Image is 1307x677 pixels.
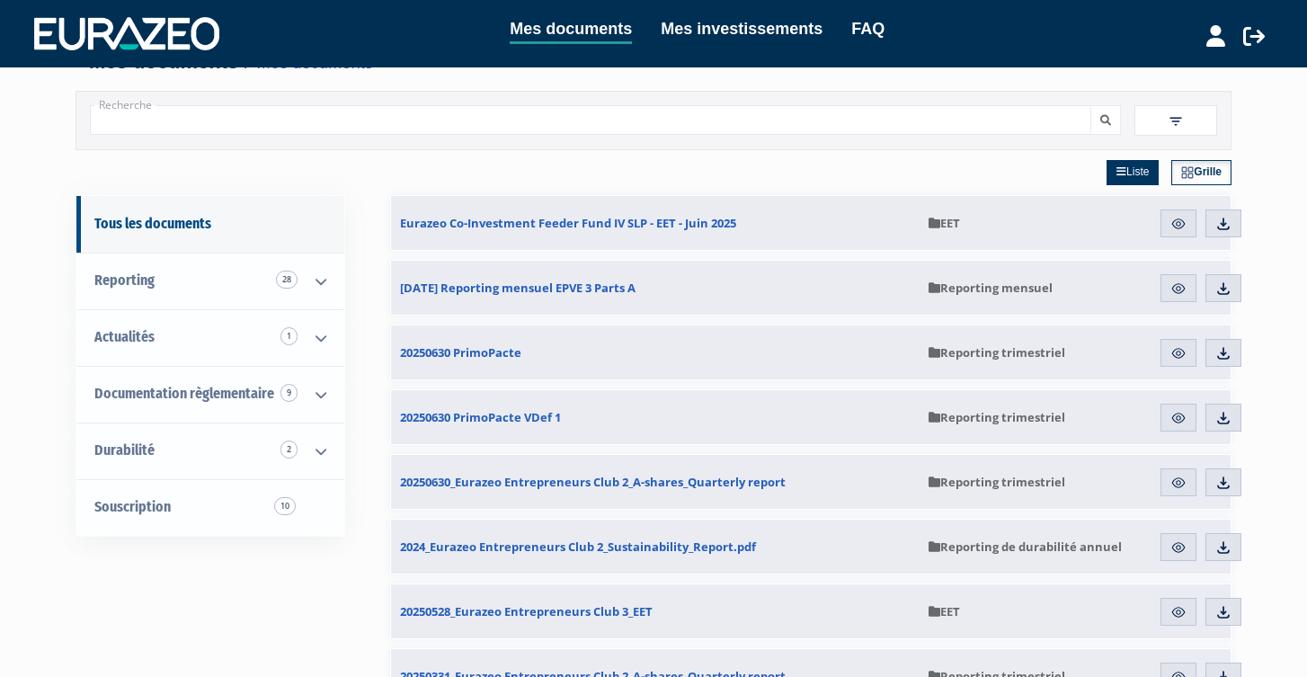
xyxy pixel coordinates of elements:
[1215,410,1231,426] img: download.svg
[1215,475,1231,491] img: download.svg
[280,327,298,345] span: 1
[1215,216,1231,232] img: download.svg
[274,497,296,515] span: 10
[1170,604,1187,620] img: eye.svg
[94,272,155,289] span: Reporting
[929,215,960,231] span: EET
[851,16,885,41] a: FAQ
[34,17,219,49] img: 1732889491-logotype_eurazeo_blanc_rvb.png
[94,328,155,345] span: Actualités
[1107,160,1159,185] a: Liste
[400,215,736,231] span: Eurazeo Co-Investment Feeder Fund IV SLP - EET - Juin 2025
[1181,166,1194,179] img: grid.svg
[1170,216,1187,232] img: eye.svg
[929,409,1065,425] span: Reporting trimestriel
[1170,539,1187,556] img: eye.svg
[1215,604,1231,620] img: download.svg
[76,366,344,423] a: Documentation règlementaire 9
[1171,160,1231,185] a: Grille
[76,196,344,253] a: Tous les documents
[1215,345,1231,361] img: download.svg
[400,603,653,619] span: 20250528_Eurazeo Entrepreneurs Club 3_EET
[76,423,344,479] a: Durabilité 2
[280,384,298,402] span: 9
[1215,539,1231,556] img: download.svg
[1215,281,1231,297] img: download.svg
[400,280,636,296] span: [DATE] Reporting mensuel EPVE 3 Parts A
[1170,281,1187,297] img: eye.svg
[400,409,561,425] span: 20250630 PrimoPacte VDef 1
[391,196,920,250] a: Eurazeo Co-Investment Feeder Fund IV SLP - EET - Juin 2025
[391,584,920,638] a: 20250528_Eurazeo Entrepreneurs Club 3_EET
[400,474,786,490] span: 20250630_Eurazeo Entrepreneurs Club 2_A-shares_Quarterly report
[929,603,960,619] span: EET
[400,539,756,555] span: 2024_Eurazeo Entrepreneurs Club 2_Sustainability_Report.pdf
[929,539,1122,555] span: Reporting de durabilité annuel
[661,16,822,41] a: Mes investissements
[76,253,344,309] a: Reporting 28
[94,441,155,459] span: Durabilité
[280,441,298,459] span: 2
[929,474,1065,490] span: Reporting trimestriel
[391,455,920,509] a: 20250630_Eurazeo Entrepreneurs Club 2_A-shares_Quarterly report
[1170,475,1187,491] img: eye.svg
[76,479,344,536] a: Souscription10
[400,344,521,361] span: 20250630 PrimoPacte
[929,280,1053,296] span: Reporting mensuel
[94,498,171,515] span: Souscription
[276,271,298,289] span: 28
[510,16,632,44] a: Mes documents
[391,325,920,379] a: 20250630 PrimoPacte
[929,344,1065,361] span: Reporting trimestriel
[94,385,274,402] span: Documentation règlementaire
[391,261,920,315] a: [DATE] Reporting mensuel EPVE 3 Parts A
[90,105,1091,135] input: Recherche
[1170,345,1187,361] img: eye.svg
[391,520,920,574] a: 2024_Eurazeo Entrepreneurs Club 2_Sustainability_Report.pdf
[1168,113,1184,129] img: filter.svg
[1170,410,1187,426] img: eye.svg
[76,309,344,366] a: Actualités 1
[391,390,920,444] a: 20250630 PrimoPacte VDef 1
